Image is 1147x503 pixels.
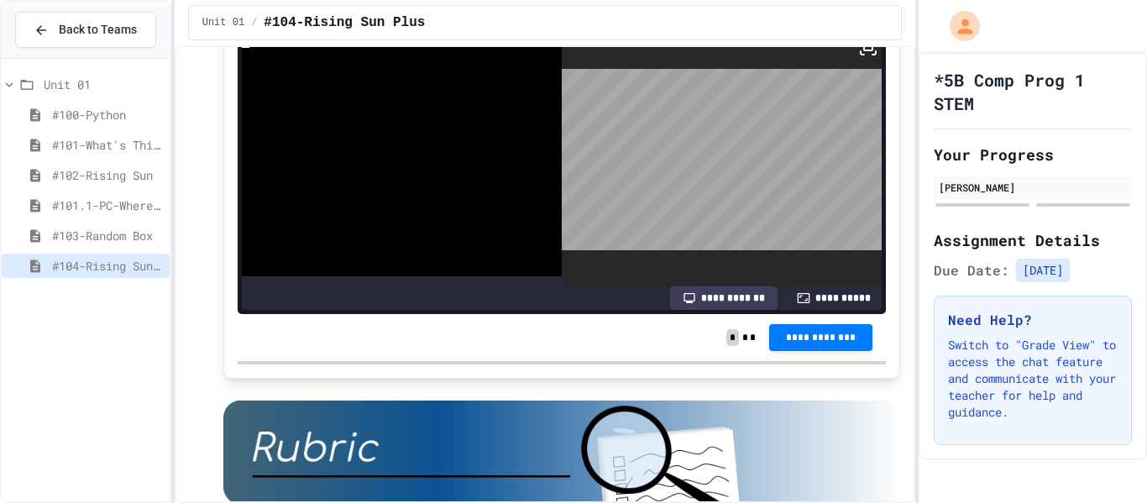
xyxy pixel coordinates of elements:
[15,12,156,48] button: Back to Teams
[52,257,163,275] span: #104-Rising Sun Plus
[52,166,163,184] span: #102-Rising Sun
[52,227,163,244] span: #103-Random Box
[251,16,257,29] span: /
[202,16,244,29] span: Unit 01
[948,310,1118,330] h3: Need Help?
[44,76,163,93] span: Unit 01
[934,68,1132,115] h1: *5B Comp Prog 1 STEM
[948,337,1118,421] p: Switch to "Grade View" to access the chat feature and communicate with your teacher for help and ...
[932,7,984,45] div: My Account
[934,260,1009,280] span: Due Date:
[264,13,425,33] span: #104-Rising Sun Plus
[939,180,1127,195] div: [PERSON_NAME]
[1016,259,1070,282] span: [DATE]
[52,196,163,214] span: #101.1-PC-Where am I?
[934,143,1132,166] h2: Your Progress
[934,228,1132,252] h2: Assignment Details
[59,21,137,39] span: Back to Teams
[52,136,163,154] span: #101-What's This ??
[52,106,163,123] span: #100-Python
